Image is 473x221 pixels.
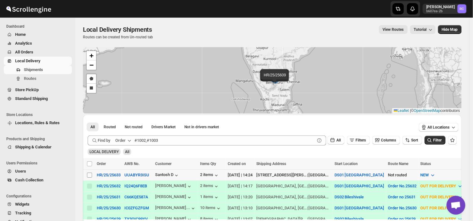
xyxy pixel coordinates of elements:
span: Not routed [125,124,143,130]
button: Tracking [4,209,72,218]
span: Rahul Chopra [458,4,466,13]
img: Marker [270,74,280,81]
button: UUABYR3ISU [124,173,149,177]
span: Not in drivers market [184,124,219,130]
img: Marker [270,75,280,82]
text: RC [460,7,464,11]
span: Standard Shipping [15,96,48,101]
button: Filters [347,136,370,145]
button: All Orders [4,48,72,57]
img: Marker [269,75,278,82]
span: Users Permissions [6,161,72,166]
span: Status [421,162,431,166]
div: [STREET_ADDRESS][PERSON_NAME] [256,172,307,178]
button: Users [4,167,72,176]
button: Order No.25630 [388,206,417,210]
button: HR/25/25630 [97,206,121,210]
div: [PERSON_NAME]... [155,205,190,210]
button: Unrouted [121,123,146,131]
button: Un-claimable [181,123,223,131]
button: 10 items [200,205,222,212]
div: [DATE] | 13:10 [228,205,253,211]
button: Widgets [4,200,72,209]
span: − [90,61,94,69]
a: Open chat [447,196,465,215]
span: Home [15,32,26,37]
button: Cash Collection [4,176,72,185]
a: Zoom in [87,51,96,60]
button: Shipments [4,65,72,74]
span: Sort [411,138,418,142]
span: Shipping & Calendar [15,145,52,149]
button: Shipping & Calendar [4,143,72,152]
img: Marker [270,76,279,83]
button: IC0ZFGZFGM [124,206,149,210]
a: Draw a polygon [87,74,96,84]
button: HR/25/25632 [97,184,121,188]
button: All Locations [419,123,459,132]
button: Order No.25632 [388,184,417,188]
div: | [256,194,331,200]
span: Tutorial [414,27,427,32]
button: Filter [425,136,446,145]
div: [GEOGRAPHIC_DATA] [309,183,331,189]
button: Analytics [4,39,72,48]
span: Store Locations [6,112,72,117]
span: Locations, Rules & Rates [15,120,60,125]
button: Columns [372,136,400,145]
div: Not routed [388,172,417,178]
div: 2 items [200,183,220,190]
a: Zoom out [87,60,96,70]
span: | [410,108,411,113]
span: Created on [228,162,246,166]
span: Filters [356,138,366,142]
div: [GEOGRAPHIC_DATA] [309,205,331,211]
span: OUT FOR DELIVERY [421,206,456,210]
span: Hide Map [442,27,458,32]
button: C66KQE587A [124,195,148,199]
span: Order [97,162,106,166]
span: Items Qty [200,162,216,166]
img: Marker [269,76,279,83]
img: ScrollEngine [5,1,52,17]
button: Order no 25631 [388,195,416,199]
button: 1 items [200,194,220,201]
button: Order [111,135,136,146]
span: Widgets [15,202,30,207]
input: #1002,#1003 [134,135,315,146]
button: User menu [423,4,467,14]
span: Shipments [24,67,43,72]
img: Marker [269,75,279,82]
span: Customer [155,162,171,166]
span: Cash Collection [15,178,43,182]
p: b607ea-2b [427,9,455,13]
div: Order [115,137,126,144]
button: Claimable [148,123,179,131]
button: [PERSON_NAME] [155,183,193,190]
button: Routes [4,74,72,83]
button: [PERSON_NAME]... [155,205,196,212]
span: Filter [433,138,442,142]
button: DS02 Bileshivale [334,195,364,199]
span: Drivers Market [151,124,176,130]
button: All [87,123,99,131]
button: 2 items [200,172,220,179]
button: HR/25/25631 [97,195,121,199]
div: © contributors [392,108,462,113]
span: + [90,52,94,59]
a: Leaflet [394,108,409,113]
img: Marker [269,76,279,83]
div: [GEOGRAPHIC_DATA] [309,194,331,200]
span: Routed [104,124,116,130]
div: [GEOGRAPHIC_DATA], [GEOGRAPHIC_DATA], [GEOGRAPHIC_DATA] [256,194,307,200]
button: [PERSON_NAME] [155,194,193,201]
button: view route [379,25,408,34]
div: [DATE] | 14:24 [228,172,253,178]
button: DS01 [GEOGRAPHIC_DATA] [334,184,384,188]
span: AWB No. [124,162,139,166]
button: IQ24Q6F8EB [124,184,147,188]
